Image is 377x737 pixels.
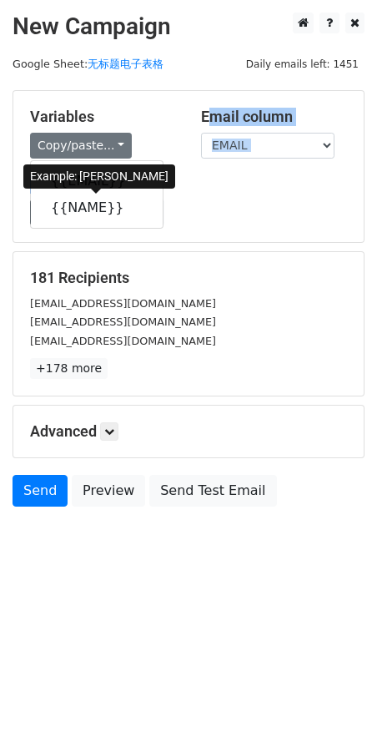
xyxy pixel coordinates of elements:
h5: Advanced [30,422,347,441]
h5: 181 Recipients [30,269,347,287]
a: Send [13,475,68,507]
a: +178 more [30,358,108,379]
h5: Email column [201,108,347,126]
small: [EMAIL_ADDRESS][DOMAIN_NAME] [30,335,216,347]
div: Example: [PERSON_NAME] [23,164,175,189]
a: Daily emails left: 1451 [240,58,364,70]
small: [EMAIL_ADDRESS][DOMAIN_NAME] [30,315,216,328]
span: Daily emails left: 1451 [240,55,364,73]
a: {{NAME}} [31,194,163,221]
small: [EMAIL_ADDRESS][DOMAIN_NAME] [30,297,216,310]
h2: New Campaign [13,13,364,41]
iframe: Chat Widget [294,657,377,737]
a: Send Test Email [149,475,276,507]
small: Google Sheet: [13,58,163,70]
a: Preview [72,475,145,507]
h5: Variables [30,108,176,126]
a: 无标题电子表格 [88,58,163,70]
